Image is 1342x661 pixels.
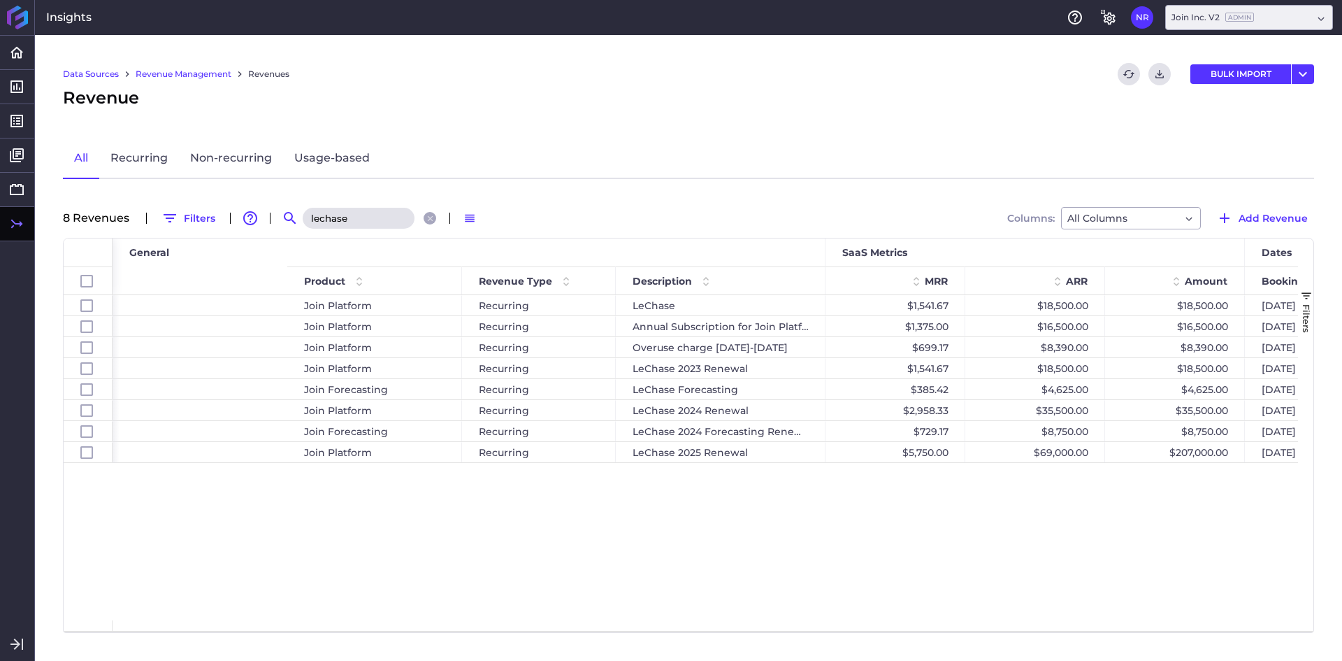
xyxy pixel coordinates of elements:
a: Data Sources [63,68,119,80]
div: LeChase Forecasting [616,379,825,399]
div: Recurring [462,421,616,441]
div: Recurring [462,337,616,357]
div: $35,500.00 [965,400,1105,420]
span: ARR [1066,275,1088,287]
ins: Admin [1225,13,1254,22]
div: Recurring [462,295,616,315]
div: $8,390.00 [1105,337,1245,357]
a: All [63,138,99,179]
div: Recurring [462,358,616,378]
div: Overuse charge [DATE]-[DATE] [616,337,825,357]
a: Revenues [248,68,289,80]
div: $16,500.00 [1105,316,1245,336]
button: Download [1148,63,1171,85]
div: Press SPACE to select this row. [64,421,113,442]
div: Annual Subscription for Join Platform Software [616,316,825,336]
span: All Columns [1067,210,1127,227]
div: $207,000.00 [1105,442,1245,462]
div: LeChase 2025 Renewal [616,442,825,462]
div: $1,541.67 [825,295,965,315]
div: 8 Revenue s [63,213,138,224]
span: Amount [1185,275,1227,287]
div: Press SPACE to select this row. [64,442,113,463]
a: Recurring [99,138,179,179]
button: Help [1064,6,1086,29]
div: $18,500.00 [1105,358,1245,378]
span: Description [633,275,692,287]
a: Revenue Management [136,68,231,80]
button: General Settings [1097,6,1120,29]
div: Recurring [462,379,616,399]
div: Press SPACE to select this row. [64,337,113,358]
span: MRR [925,275,948,287]
span: Join Platform [304,317,372,336]
span: Join Forecasting [304,380,388,399]
span: Join Platform [304,443,372,462]
span: Dates [1262,246,1292,259]
a: Usage-based [283,138,381,179]
span: Join Platform [304,296,372,315]
div: Dropdown select [1061,207,1201,229]
span: Revenue Type [479,275,552,287]
div: $1,375.00 [825,316,965,336]
span: Join Platform [304,359,372,378]
span: SaaS Metrics [842,246,907,259]
div: $8,750.00 [1105,421,1245,441]
div: $69,000.00 [965,442,1105,462]
div: Recurring [462,400,616,420]
div: $18,500.00 [965,295,1105,315]
div: LeChase 2023 Renewal [616,358,825,378]
span: Join Platform [304,401,372,420]
div: LeChase 2024 Forecasting Renewal [616,421,825,441]
button: Search by [279,207,301,229]
div: LeChase 2024 Renewal [616,400,825,420]
span: Booking Date [1262,275,1332,287]
button: Add Revenue [1210,207,1314,229]
div: Press SPACE to select this row. [64,316,113,337]
div: $16,500.00 [965,316,1105,336]
div: $8,390.00 [965,337,1105,357]
div: $18,500.00 [965,358,1105,378]
span: General [129,246,169,259]
span: Product [304,275,345,287]
span: Add Revenue [1239,211,1308,226]
div: $35,500.00 [1105,400,1245,420]
div: Press SPACE to select this row. [64,295,113,316]
span: Join Forecasting [304,422,388,441]
div: $2,958.33 [825,400,965,420]
div: Dropdown select [1165,5,1333,30]
a: Non-recurring [179,138,283,179]
div: Press SPACE to select this row. [64,358,113,379]
button: User Menu [1292,64,1314,84]
div: $4,625.00 [965,379,1105,399]
span: Filters [1301,304,1312,333]
div: Press SPACE to select this row. [64,379,113,400]
button: Close search [424,212,436,225]
span: Revenue [63,85,139,111]
button: BULK IMPORT [1190,64,1291,84]
div: $18,500.00 [1105,295,1245,315]
div: $385.42 [825,379,965,399]
span: Columns: [1007,213,1055,223]
div: $5,750.00 [825,442,965,462]
div: $1,541.67 [825,358,965,378]
div: $729.17 [825,421,965,441]
div: Join Inc. V2 [1171,11,1254,24]
button: User Menu [1131,6,1153,29]
div: Recurring [462,316,616,336]
div: $699.17 [825,337,965,357]
div: Recurring [462,442,616,462]
div: LeChase [616,295,825,315]
div: $4,625.00 [1105,379,1245,399]
div: $8,750.00 [965,421,1105,441]
div: Press SPACE to select this row. [64,400,113,421]
span: Join Platform [304,338,372,357]
button: Filters [155,207,222,229]
button: Refresh [1118,63,1140,85]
